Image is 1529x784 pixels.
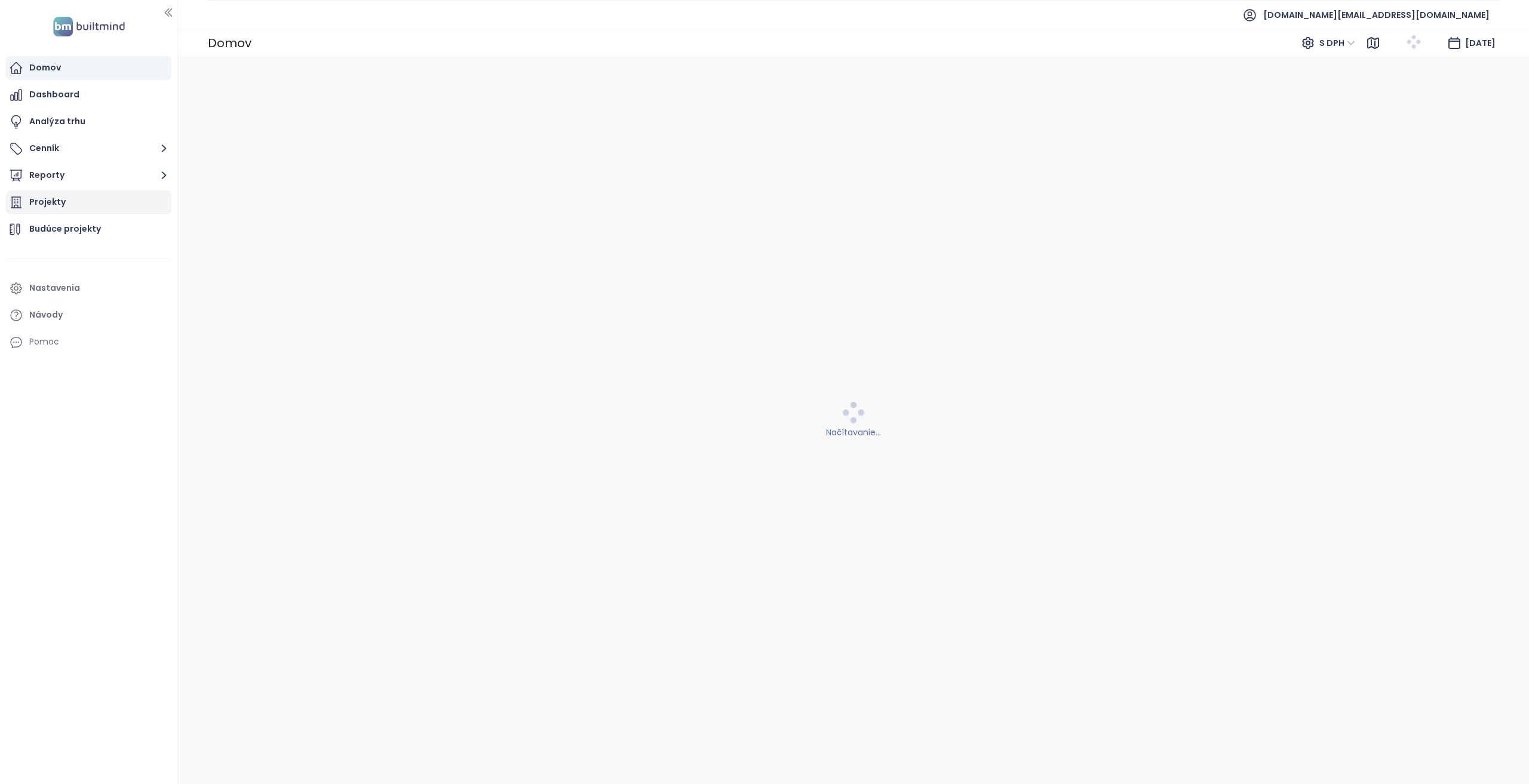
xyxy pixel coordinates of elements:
div: Domov [29,60,61,75]
a: Budúce projekty [6,217,171,241]
span: [DATE] [1465,37,1496,49]
a: Nastavenia [6,276,171,300]
a: Domov [6,56,171,80]
span: [DOMAIN_NAME][EMAIL_ADDRESS][DOMAIN_NAME] [1263,1,1490,29]
img: logo [50,14,128,39]
a: Návody [6,303,171,327]
span: S DPH [1319,34,1355,52]
div: Dashboard [29,87,79,102]
div: Pomoc [6,330,171,354]
a: Projekty [6,190,171,214]
div: Analýza trhu [29,114,85,129]
div: Projekty [29,195,66,210]
div: Načítavanie... [186,426,1522,439]
div: Domov [208,31,251,55]
a: Analýza trhu [6,110,171,134]
div: Pomoc [29,334,59,349]
div: Nastavenia [29,281,80,296]
div: Budúce projekty [29,222,101,236]
button: Reporty [6,164,171,187]
button: Cenník [6,137,171,161]
a: Dashboard [6,83,171,107]
div: Návody [29,308,63,322]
